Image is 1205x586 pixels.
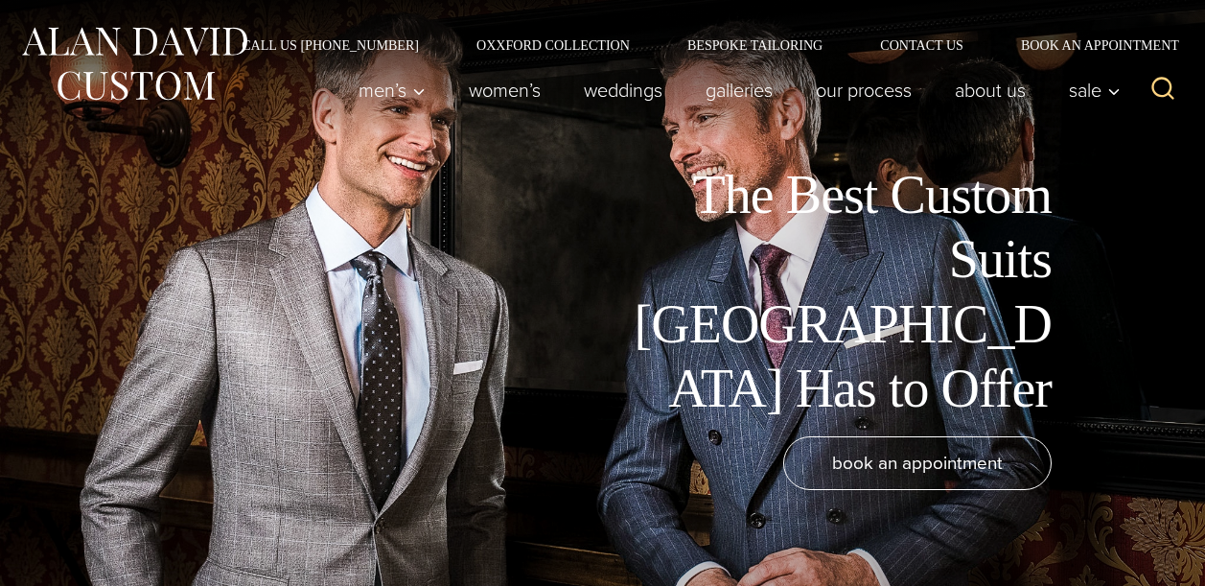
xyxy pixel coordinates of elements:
span: Men’s [359,81,426,100]
span: book an appointment [832,449,1003,477]
a: Our Process [795,71,934,109]
h1: The Best Custom Suits [GEOGRAPHIC_DATA] Has to Offer [620,163,1052,421]
a: Call Us [PHONE_NUMBER] [213,38,448,52]
a: Oxxford Collection [448,38,659,52]
nav: Secondary Navigation [213,38,1186,52]
a: Women’s [448,71,563,109]
a: Bespoke Tailoring [659,38,851,52]
a: weddings [563,71,684,109]
nav: Primary Navigation [337,71,1131,109]
a: Contact Us [851,38,992,52]
img: Alan David Custom [19,21,249,106]
a: Galleries [684,71,795,109]
button: View Search Form [1140,67,1186,113]
a: About Us [934,71,1048,109]
a: book an appointment [783,436,1052,490]
a: Book an Appointment [992,38,1186,52]
span: Sale [1069,81,1121,100]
